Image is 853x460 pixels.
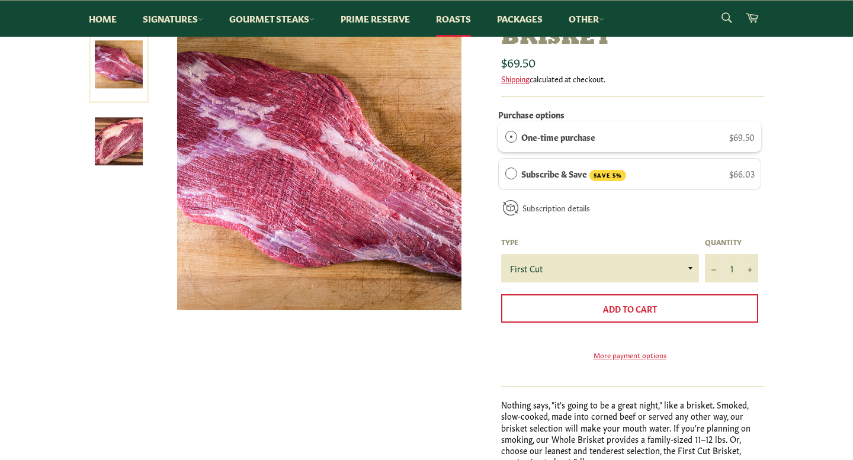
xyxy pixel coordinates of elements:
a: Packages [485,1,554,37]
a: Prime Reserve [329,1,422,37]
label: Purchase options [498,108,565,120]
div: One-time purchase [505,130,517,143]
a: Roasts [424,1,483,37]
h1: Brisket [501,26,764,52]
a: Shipping [501,73,530,84]
button: Add to Cart [501,294,758,323]
span: $66.03 [729,168,755,179]
a: Home [77,1,129,37]
a: More payment options [501,350,758,360]
img: Brisket [95,117,143,165]
button: Increase item quantity by one [740,254,758,282]
span: Add to Cart [603,303,657,314]
a: Signatures [131,1,215,37]
a: Gourmet Steaks [217,1,326,37]
img: Brisket [177,26,461,310]
span: SAVE 5% [589,170,626,181]
label: Subscribe & Save [521,167,627,181]
div: calculated at checkout. [501,73,764,84]
div: Subscribe & Save [505,167,517,180]
label: Type [501,237,699,247]
button: Reduce item quantity by one [705,254,723,282]
a: Other [557,1,616,37]
a: Subscription details [522,202,590,213]
span: $69.50 [729,131,755,143]
label: One-time purchase [521,130,595,143]
span: $69.50 [501,53,535,70]
label: Quantity [705,237,758,247]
